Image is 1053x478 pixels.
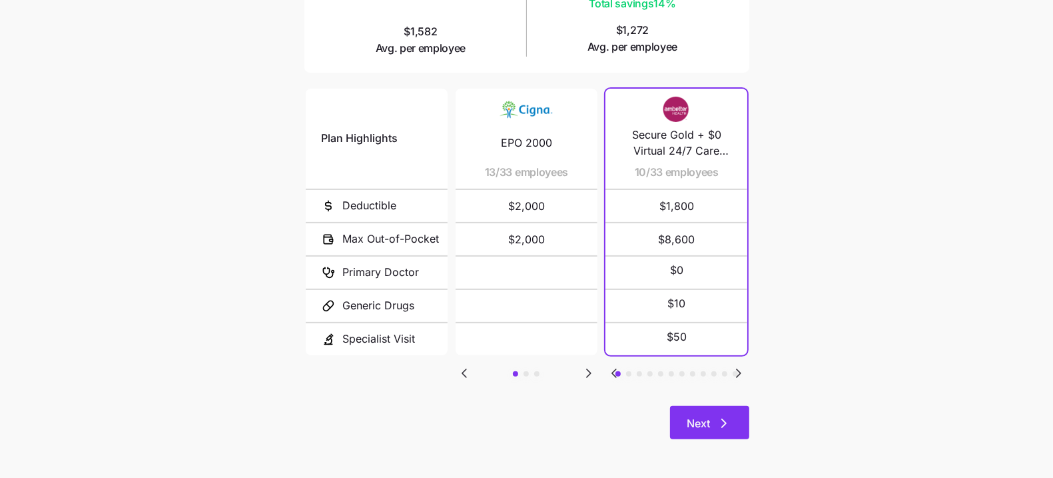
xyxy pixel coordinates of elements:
[456,365,472,381] svg: Go to previous slide
[343,197,397,214] span: Deductible
[343,297,415,314] span: Generic Drugs
[650,97,703,122] img: Carrier
[670,262,683,279] span: $0
[667,329,687,345] span: $50
[605,365,623,382] button: Go to previous slide
[635,164,719,181] span: 10/33 employees
[667,295,685,312] span: $10
[581,365,597,381] svg: Go to next slide
[322,130,398,147] span: Plan Highlights
[343,331,416,347] span: Specialist Visit
[472,223,581,255] span: $2,000
[472,190,581,222] span: $2,000
[580,365,597,382] button: Go to next slide
[501,135,552,151] span: EPO 2000
[687,415,711,431] span: Next
[621,190,731,222] span: $1,800
[376,40,466,57] span: Avg. per employee
[587,39,678,55] span: Avg. per employee
[376,23,466,57] span: $1,582
[670,406,749,439] button: Next
[731,365,747,381] svg: Go to next slide
[343,231,440,247] span: Max Out-of-Pocket
[621,223,731,255] span: $8,600
[621,127,731,160] span: Secure Gold + $0 Virtual 24/7 Care Visits
[500,97,553,122] img: Carrier
[606,365,622,381] svg: Go to previous slide
[456,365,473,382] button: Go to previous slide
[485,164,568,181] span: 13/33 employees
[730,365,747,382] button: Go to next slide
[587,22,678,55] span: $1,272
[343,264,420,281] span: Primary Doctor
